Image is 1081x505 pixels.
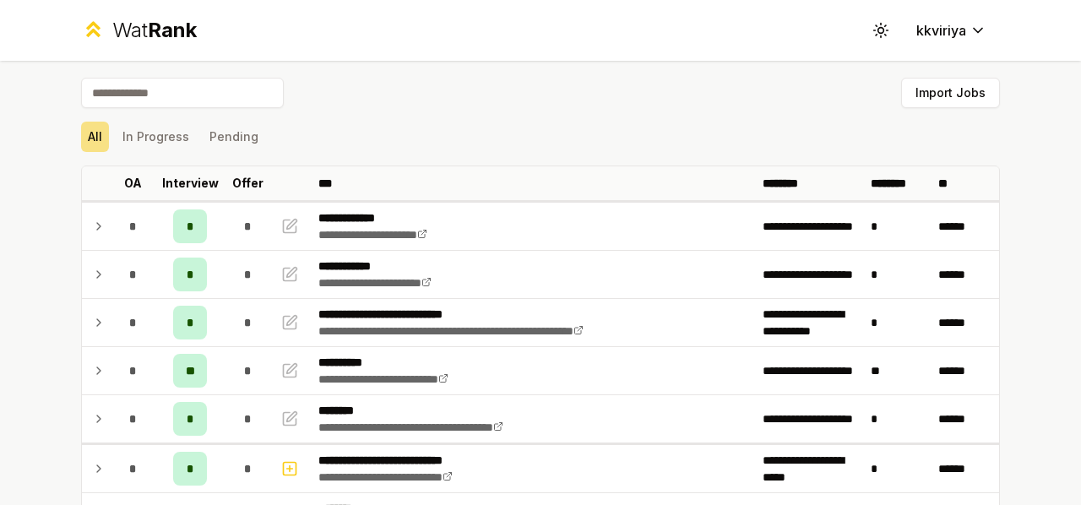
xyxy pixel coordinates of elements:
[232,175,263,192] p: Offer
[903,15,1000,46] button: kkviriya
[901,78,1000,108] button: Import Jobs
[162,175,219,192] p: Interview
[116,122,196,152] button: In Progress
[81,17,197,44] a: WatRank
[916,20,966,41] span: kkviriya
[81,122,109,152] button: All
[203,122,265,152] button: Pending
[148,18,197,42] span: Rank
[112,17,197,44] div: Wat
[124,175,142,192] p: OA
